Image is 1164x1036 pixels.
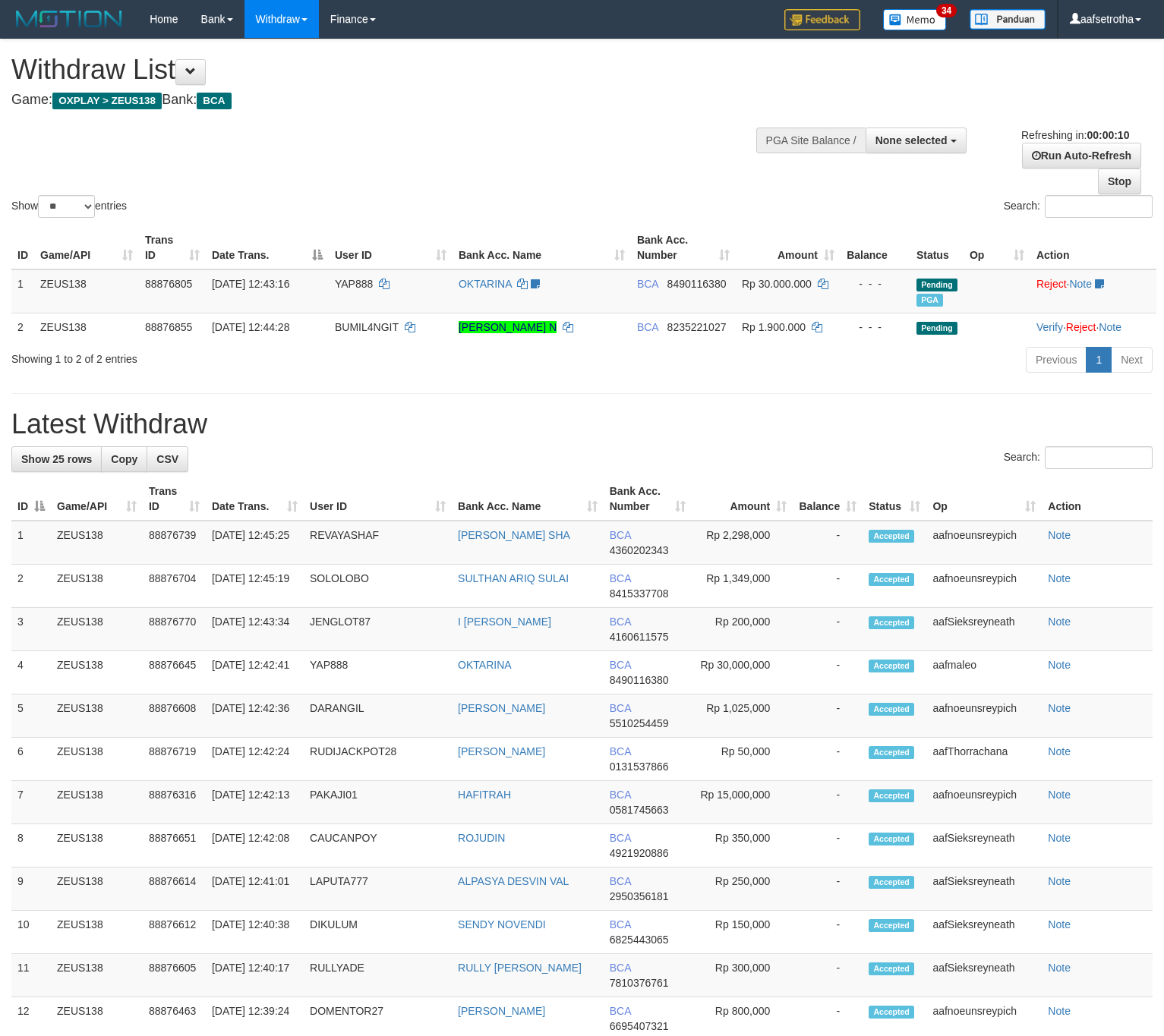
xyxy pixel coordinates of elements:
[51,781,143,824] td: ZEUS138
[11,8,127,30] img: MOTION_logo.png
[926,781,1042,824] td: aafnoeunsreypich
[143,565,206,608] td: 88876704
[304,477,452,521] th: User ID: activate to sort column ascending
[143,911,206,954] td: 88876612
[11,345,474,367] div: Showing 1 to 2 of 2 entries
[756,128,866,153] div: PGA Site Balance /
[610,934,669,946] span: Copy 6825443065 to clipboard
[926,694,1042,738] td: aafnoeunsreypich
[51,565,143,608] td: ZEUS138
[692,738,793,781] td: Rp 50,000
[863,477,926,521] th: Status: activate to sort column ascending
[610,875,631,887] span: BCA
[692,954,793,997] td: Rp 300,000
[51,911,143,954] td: ZEUS138
[206,781,304,824] td: [DATE] 12:42:13
[304,824,452,868] td: CAUCANPOY
[11,824,51,868] td: 8
[610,832,631,844] span: BCA
[329,226,453,269] th: User ID: activate to sort column ascending
[38,195,95,218] select: Showentries
[1030,313,1156,341] td: · ·
[304,868,452,911] td: LAPUTA777
[869,660,914,672] span: Accepted
[667,321,727,333] span: Copy 8235221027 to clipboard
[51,694,143,738] td: ZEUS138
[453,226,631,269] th: Bank Acc. Name: activate to sort column ascending
[34,313,139,341] td: ZEUS138
[51,651,143,694] td: ZEUS138
[11,954,51,997] td: 11
[869,876,914,889] span: Accepted
[793,521,863,565] td: -
[206,738,304,781] td: [DATE] 12:42:24
[970,9,1046,30] img: panduan.png
[869,1006,914,1019] span: Accepted
[1098,168,1141,194] a: Stop
[883,9,947,30] img: Button%20Memo.svg
[847,276,904,291] div: - - -
[458,659,512,671] a: OKTARINA
[1045,195,1153,218] input: Search:
[11,781,51,824] td: 7
[206,694,304,738] td: [DATE] 12:42:36
[206,608,304,651] td: [DATE] 12:43:34
[101,446,147,472] a: Copy
[1111,347,1153,373] a: Next
[1048,616,1071,628] a: Note
[793,824,863,868] td: -
[11,55,761,85] h1: Withdraw List
[143,521,206,565] td: 88876739
[793,651,863,694] td: -
[610,962,631,974] span: BCA
[11,608,51,651] td: 3
[793,781,863,824] td: -
[1048,918,1071,931] a: Note
[143,738,206,781] td: 88876719
[1045,446,1153,469] input: Search:
[1004,195,1153,218] label: Search:
[458,789,511,801] a: HAFITRAH
[11,313,34,341] td: 2
[869,616,914,629] span: Accepted
[610,804,669,816] span: Copy 0581745663 to clipboard
[304,694,452,738] td: DARANGIL
[793,738,863,781] td: -
[1030,269,1156,313] td: ·
[869,703,914,716] span: Accepted
[926,608,1042,651] td: aafSieksreyneath
[143,868,206,911] td: 88876614
[610,572,631,584] span: BCA
[1026,347,1087,373] a: Previous
[926,954,1042,997] td: aafSieksreyneath
[610,587,669,600] span: Copy 8415337708 to clipboard
[11,651,51,694] td: 4
[156,453,178,465] span: CSV
[51,824,143,868] td: ZEUS138
[11,446,102,472] a: Show 25 rows
[458,529,570,541] a: [PERSON_NAME] SHA
[458,1005,545,1017] a: [PERSON_NAME]
[1048,745,1071,757] a: Note
[916,322,957,335] span: Pending
[742,278,812,290] span: Rp 30.000.000
[206,521,304,565] td: [DATE] 12:45:25
[793,565,863,608] td: -
[1022,143,1141,168] a: Run Auto-Refresh
[143,694,206,738] td: 88876608
[1048,659,1071,671] a: Note
[610,717,669,729] span: Copy 5510254459 to clipboard
[1036,278,1067,290] a: Reject
[610,616,631,628] span: BCA
[206,824,304,868] td: [DATE] 12:42:08
[458,572,569,584] a: SULTHAN ARIQ SULAI
[304,565,452,608] td: SOLOLOBO
[11,565,51,608] td: 2
[637,321,658,333] span: BCA
[304,651,452,694] td: YAP888
[458,832,505,844] a: ROJUDIN
[610,674,669,686] span: Copy 8490116380 to clipboard
[736,226,841,269] th: Amount: activate to sort column ascending
[869,530,914,543] span: Accepted
[1048,529,1071,541] a: Note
